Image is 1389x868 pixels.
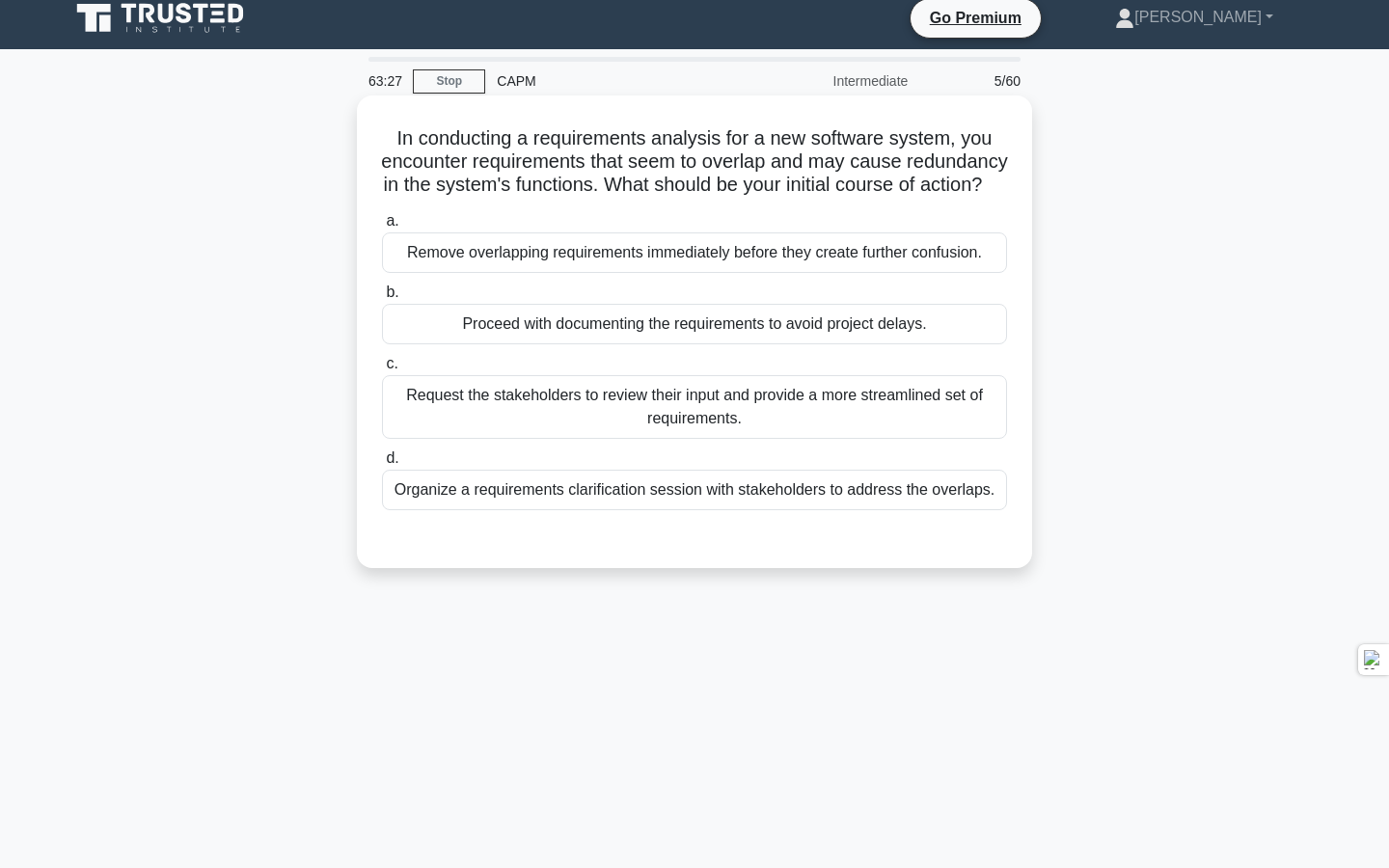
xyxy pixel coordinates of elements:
[380,126,1009,198] h5: In conducting a requirements analysis for a new software system, you encounter requirements that ...
[485,62,750,100] div: CAPM
[382,232,1007,273] div: Remove overlapping requirements immediately before they create further confusion.
[382,375,1007,439] div: Request the stakeholders to review their input and provide a more streamlined set of requirements.
[382,304,1007,344] div: Proceed with documenting the requirements to avoid project delays.
[918,6,1033,30] a: Go Premium
[919,62,1032,100] div: 5/60
[750,62,919,100] div: Intermediate
[386,212,398,229] span: a.
[386,355,397,371] span: c.
[382,470,1007,510] div: Organize a requirements clarification session with stakeholders to address the overlaps.
[413,69,485,94] a: Stop
[357,62,413,100] div: 63:27
[386,284,398,300] span: b.
[386,449,398,466] span: d.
